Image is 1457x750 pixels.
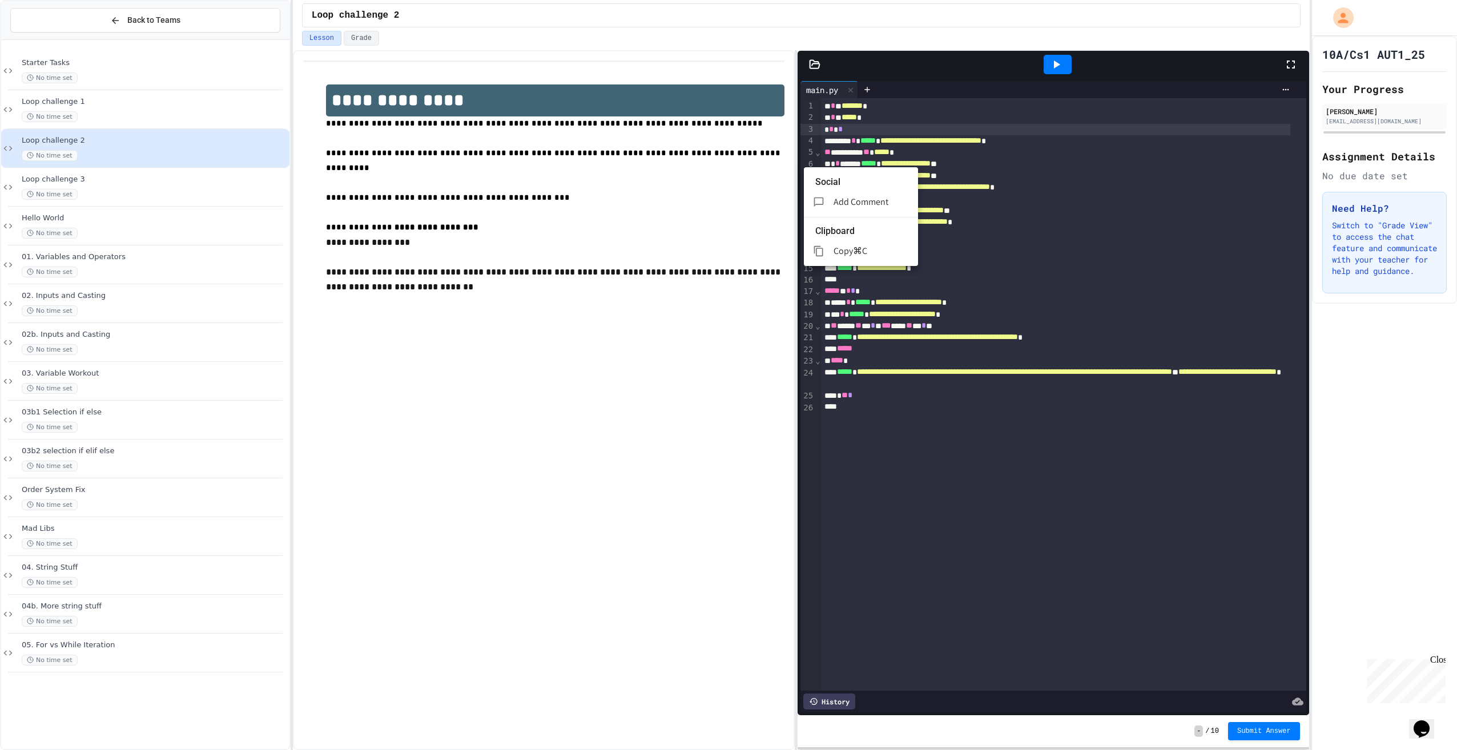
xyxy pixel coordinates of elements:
span: No time set [22,189,78,200]
div: Chat with us now!Close [5,5,79,72]
span: No time set [22,228,78,239]
span: Mad Libs [22,524,287,534]
div: 6 [800,159,815,170]
button: Lesson [302,31,341,46]
div: 8 [800,182,815,193]
span: 02. Inputs and Casting [22,291,287,301]
div: [PERSON_NAME] [1326,106,1443,116]
div: 23 [800,356,815,367]
span: No time set [22,383,78,394]
span: Fold line [815,287,820,296]
div: 26 [800,402,815,414]
span: Add Comment [834,196,888,208]
span: - [1194,725,1203,737]
div: 11 [800,217,815,228]
div: main.py [800,84,844,96]
span: Order System Fix [22,485,287,495]
span: No time set [22,422,78,433]
div: 3 [800,124,815,135]
p: ⌘C [853,244,867,258]
div: 24 [800,368,815,391]
div: [EMAIL_ADDRESS][DOMAIN_NAME] [1326,117,1443,126]
div: 21 [800,332,815,344]
div: 19 [800,309,815,321]
span: Loop challenge 2 [312,9,400,22]
span: No time set [22,72,78,83]
div: 15 [800,263,815,275]
span: No time set [22,577,78,588]
span: / [1205,727,1209,736]
div: 12 [800,228,815,240]
h1: 10A/Cs1 AUT1_25 [1322,46,1425,62]
span: No time set [22,305,78,316]
span: No time set [22,267,78,277]
iframe: chat widget [1409,704,1446,739]
span: Loop challenge 2 [22,136,287,146]
span: No time set [22,344,78,355]
div: 1 [800,100,815,112]
span: No time set [22,111,78,122]
span: No time set [22,461,78,471]
li: Social [815,173,918,191]
span: No time set [22,499,78,510]
span: 02b. Inputs and Casting [22,330,287,340]
span: Starter Tasks [22,58,287,68]
div: 22 [800,344,815,356]
div: 18 [800,297,815,309]
h2: Assignment Details [1322,148,1447,164]
span: 03. Variable Workout [22,369,287,378]
div: No due date set [1322,169,1447,183]
span: No time set [22,538,78,549]
span: 03b2 selection if elif else [22,446,287,456]
span: Back to Teams [127,14,180,26]
span: Loop challenge 3 [22,175,287,184]
div: 25 [800,390,815,402]
button: Grade [344,31,379,46]
span: Submit Answer [1237,727,1291,736]
p: Switch to "Grade View" to access the chat feature and communicate with your teacher for help and ... [1332,220,1437,277]
div: 10 [800,205,815,216]
div: 17 [800,286,815,297]
span: No time set [22,616,78,627]
span: Fold line [815,356,820,365]
span: 10 [1211,727,1219,736]
span: Loop challenge 1 [22,97,287,107]
li: Clipboard [815,222,918,240]
span: Copy [834,245,853,257]
span: Hello World [22,213,287,223]
h2: Your Progress [1322,81,1447,97]
iframe: chat widget [1362,655,1446,703]
span: 04. String Stuff [22,563,287,572]
h3: Need Help? [1332,201,1437,215]
span: Fold line [815,321,820,330]
span: 05. For vs While Iteration [22,640,287,650]
span: 03b1 Selection if else [22,408,287,417]
div: History [803,693,855,709]
div: 5 [800,147,815,158]
span: No time set [22,150,78,161]
div: 14 [800,252,815,263]
span: 04b. More string stuff [22,602,287,611]
div: 13 [800,240,815,251]
div: 9 [800,193,815,205]
div: 4 [800,135,815,147]
span: 01. Variables and Operators [22,252,287,262]
span: No time set [22,655,78,666]
div: 2 [800,112,815,123]
span: Fold line [815,148,820,157]
div: 16 [800,275,815,286]
div: My Account [1321,5,1357,31]
div: 7 [800,170,815,182]
div: 20 [800,321,815,332]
